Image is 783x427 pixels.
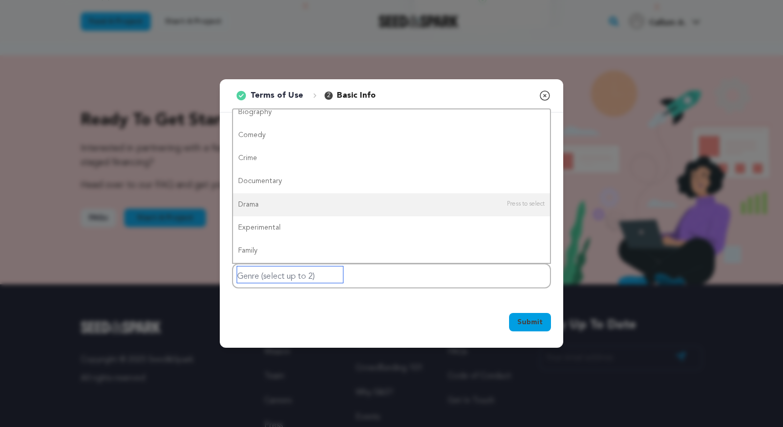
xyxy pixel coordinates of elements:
[509,313,551,331] button: Submit
[337,89,376,102] p: Basic Info
[250,89,303,102] p: Terms of Use
[233,262,550,285] div: Fantasy
[233,193,550,216] div: Drama
[233,124,550,147] div: Comedy
[517,317,543,327] span: Submit
[237,266,343,283] input: Genre (select up to 2)
[233,239,550,262] div: Family
[233,101,550,124] div: Biography
[233,170,550,193] div: Documentary
[325,92,333,100] span: 2
[233,147,550,170] div: Crime
[233,216,550,239] div: Experimental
